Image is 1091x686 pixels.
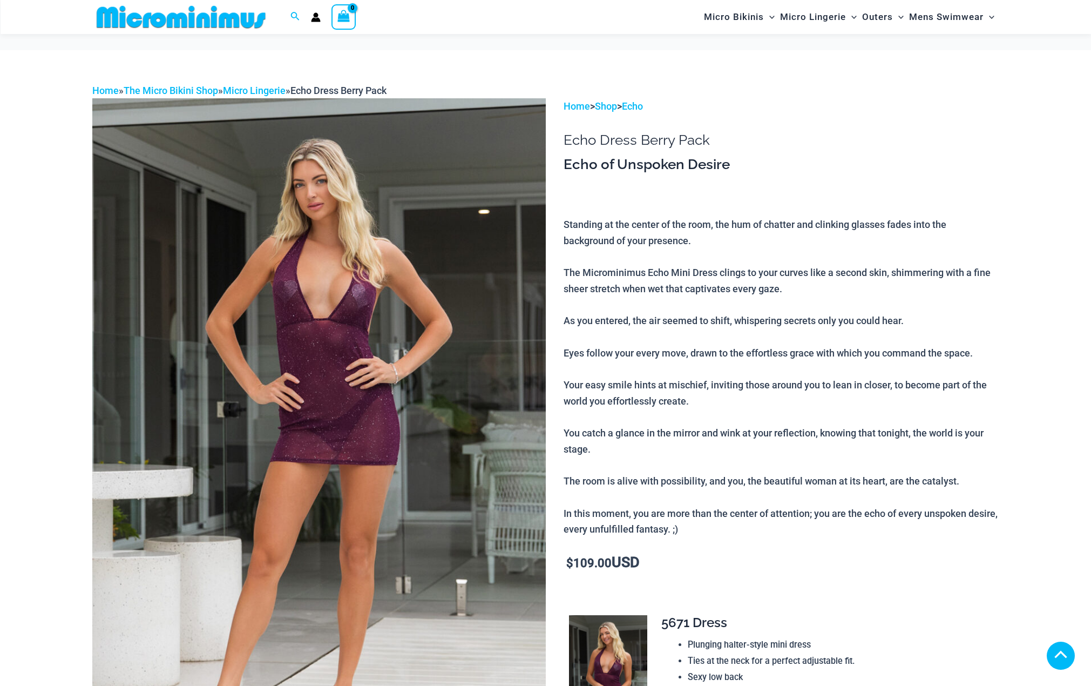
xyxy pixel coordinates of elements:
[688,637,990,653] li: Plunging halter-style mini dress
[859,3,906,31] a: OutersMenu ToggleMenu Toggle
[688,653,990,669] li: Ties at the neck for a perfect adjustable fit.
[92,85,119,96] a: Home
[92,5,270,29] img: MM SHOP LOGO FLAT
[862,3,893,31] span: Outers
[566,556,573,570] span: $
[331,4,356,29] a: View Shopping Cart, empty
[564,132,999,149] h1: Echo Dress Berry Pack
[290,85,387,96] span: Echo Dress Berry Pack
[661,615,727,630] span: 5671 Dress
[909,3,984,31] span: Mens Swimwear
[764,3,775,31] span: Menu Toggle
[688,669,990,685] li: Sexy low back
[223,85,286,96] a: Micro Lingerie
[704,3,764,31] span: Micro Bikinis
[566,556,612,570] bdi: 109.00
[701,3,777,31] a: Micro BikinisMenu ToggleMenu Toggle
[564,100,590,112] a: Home
[906,3,997,31] a: Mens SwimwearMenu ToggleMenu Toggle
[893,3,904,31] span: Menu Toggle
[290,10,300,24] a: Search icon link
[780,3,846,31] span: Micro Lingerie
[92,85,387,96] span: » » »
[564,156,999,174] h3: Echo of Unspoken Desire
[595,100,617,112] a: Shop
[700,2,999,32] nav: Site Navigation
[564,555,999,571] p: USD
[846,3,857,31] span: Menu Toggle
[622,100,643,112] a: Echo
[777,3,859,31] a: Micro LingerieMenu ToggleMenu Toggle
[124,85,218,96] a: The Micro Bikini Shop
[984,3,994,31] span: Menu Toggle
[311,12,321,22] a: Account icon link
[564,98,999,115] p: > >
[564,217,999,537] p: Standing at the center of the room, the hum of chatter and clinking glasses fades into the backgr...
